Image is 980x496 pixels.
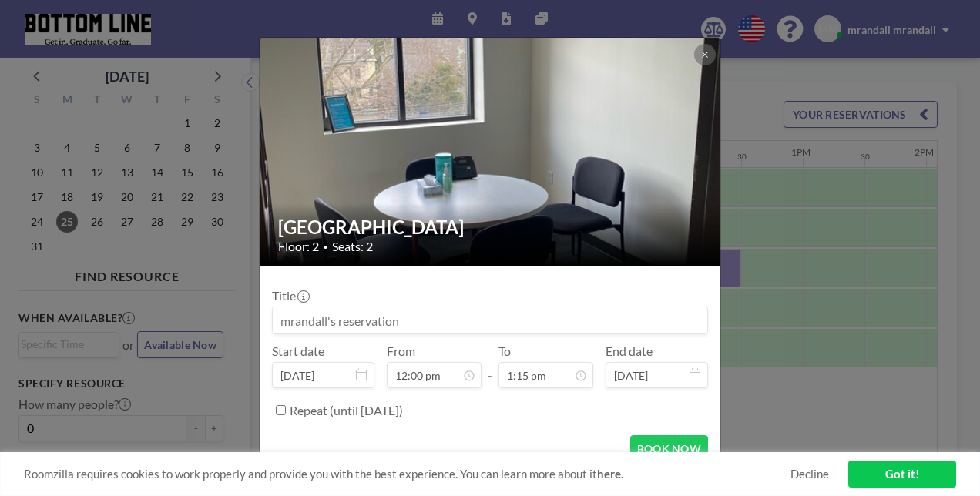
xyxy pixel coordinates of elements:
[273,307,707,333] input: mrandall's reservation
[790,467,829,481] a: Decline
[332,239,373,254] span: Seats: 2
[606,344,653,359] label: End date
[630,435,708,462] button: BOOK NOW
[290,403,403,418] label: Repeat (until [DATE])
[278,216,703,239] h2: [GEOGRAPHIC_DATA]
[278,239,319,254] span: Floor: 2
[387,344,415,359] label: From
[323,241,328,253] span: •
[498,344,511,359] label: To
[488,349,492,383] span: -
[272,288,308,303] label: Title
[24,467,790,481] span: Roomzilla requires cookies to work properly and provide you with the best experience. You can lea...
[272,344,324,359] label: Start date
[848,461,956,488] a: Got it!
[597,467,623,481] a: here.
